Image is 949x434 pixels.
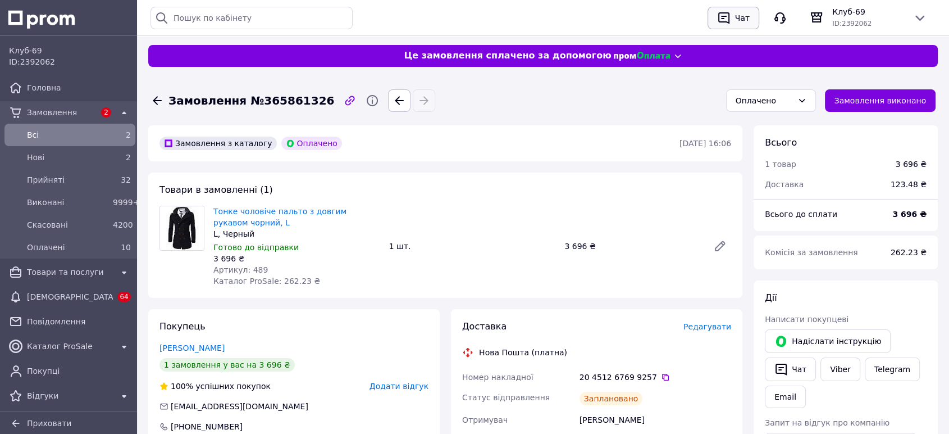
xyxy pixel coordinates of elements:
[27,174,108,186] span: Прийняті
[27,341,113,352] span: Каталог ProSale
[462,393,550,402] span: Статус відправлення
[9,57,55,66] span: ID: 2392062
[891,248,927,257] span: 262.23 ₴
[160,206,204,250] img: Тонке чоловіче пальто з довгим рукавом чорний, L
[832,6,904,17] span: Клуб-69
[27,365,131,377] span: Покупці
[27,242,108,253] span: Оплачені
[896,159,927,170] div: 3 696 ₴
[213,228,380,239] div: L, Черный
[765,315,848,324] span: Написати покупцеві
[27,419,71,428] span: Приховати
[126,153,131,162] span: 2
[892,210,927,219] b: 3 696 ₴
[213,265,268,274] span: Артикул: 489
[27,219,108,230] span: Скасовані
[577,410,733,430] div: [PERSON_NAME]
[765,358,816,381] button: Чат
[765,386,806,408] button: Email
[281,137,342,150] div: Оплачено
[865,358,920,381] a: Telegram
[765,329,891,353] button: Надіслати інструкцію
[765,248,858,257] span: Комісія за замовлення
[27,316,131,327] span: Повідомлення
[27,266,113,278] span: Товари та послуги
[27,82,131,93] span: Головна
[679,139,731,148] time: [DATE] 16:06
[213,277,320,286] span: Каталог ProSale: 262.23 ₴
[121,243,131,252] span: 10
[159,343,225,352] a: [PERSON_NAME]
[560,238,704,254] div: 3 696 ₴
[27,107,95,118] span: Замовлення
[121,175,131,184] span: 32
[159,321,206,332] span: Покупець
[159,184,273,195] span: Товари в замовленні (1)
[733,10,752,26] div: Чат
[213,207,346,227] a: Тонке чоловіче пальто з довгим рукавом чорний, L
[171,402,308,411] span: [EMAIL_ADDRESS][DOMAIN_NAME]
[683,322,731,331] span: Редагувати
[765,160,796,169] span: 1 товар
[580,372,731,383] div: 20 4512 6769 9257
[213,253,380,264] div: 3 696 ₴
[150,7,353,29] input: Пошук по кабінету
[736,94,793,107] div: Оплачено
[113,220,133,229] span: 4200
[820,358,860,381] a: Viber
[765,137,797,148] span: Всього
[765,418,889,427] span: Запит на відгук про компанію
[168,93,334,109] span: Замовлення №365861326
[171,382,193,391] span: 100%
[159,137,277,150] div: Замовлення з каталогу
[765,210,837,219] span: Всього до сплати
[117,292,130,302] span: 64
[213,243,299,252] span: Готово до відправки
[113,198,139,207] span: 9999+
[765,292,777,303] span: Дії
[708,7,759,29] button: Чат
[709,235,731,257] a: Редагувати
[476,347,570,358] div: Нова Пошта (платна)
[462,415,508,424] span: Отримувач
[27,197,108,208] span: Виконані
[385,238,560,254] div: 1 шт.
[825,89,936,112] button: Замовлення виконано
[765,180,804,189] span: Доставка
[27,129,108,141] span: Всi
[462,373,533,382] span: Номер накладної
[580,392,643,405] div: Заплановано
[369,382,428,391] span: Додати відгук
[170,421,244,432] div: [PHONE_NUMBER]
[159,381,271,392] div: успішних покупок
[462,321,507,332] span: Доставка
[159,358,295,372] div: 1 замовлення у вас на 3 696 ₴
[884,172,933,197] div: 123.48 ₴
[404,49,611,62] span: Це замовлення сплачено за допомогою
[126,130,131,139] span: 2
[27,291,113,302] span: [DEMOGRAPHIC_DATA]
[27,152,108,163] span: Нові
[832,20,872,28] span: ID: 2392062
[27,390,113,401] span: Відгуки
[101,107,111,117] span: 2
[9,45,131,56] span: Клуб-69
